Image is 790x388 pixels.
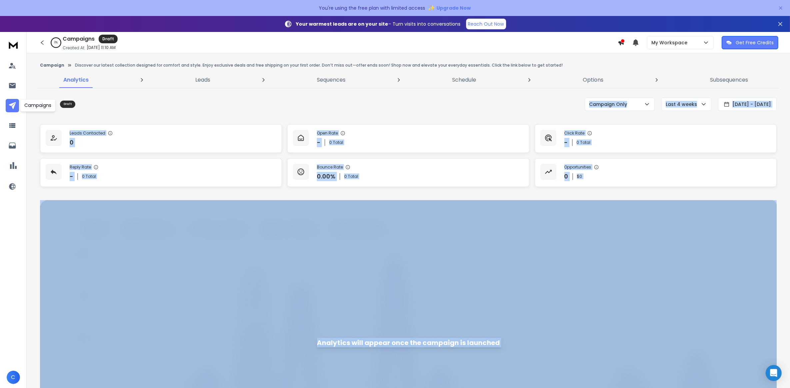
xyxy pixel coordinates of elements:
p: 0.00 % [317,172,336,181]
button: [DATE] - [DATE] [718,98,777,111]
a: Reply Rate-0 Total [40,158,282,187]
p: Click Rate [564,131,585,136]
p: - [70,172,73,181]
p: – Turn visits into conversations [296,21,461,27]
a: Opportunities0$0 [535,158,777,187]
p: 0 Total [329,140,343,145]
div: Analytics will appear once the campaign is launched [317,338,500,347]
p: Bounce Rate [317,165,343,170]
p: Analytics [63,76,89,84]
p: 0 % [54,41,58,45]
button: C [7,371,20,384]
p: Sequences [317,76,346,84]
button: ✨Upgrade Now [428,1,471,15]
p: Options [583,76,603,84]
p: - [317,138,321,147]
a: Options [579,72,607,88]
p: Opportunities [564,165,591,170]
p: Last 4 weeks [666,101,700,108]
a: Open Rate-0 Total [287,124,529,153]
p: 0 [70,138,74,147]
span: ✨ [428,3,435,13]
div: Draft [99,35,118,43]
p: Open Rate [317,131,338,136]
a: Reach Out Now [466,19,506,29]
img: logo [7,39,20,51]
p: Leads [195,76,210,84]
p: Leads Contacted [70,131,105,136]
a: Analytics [59,72,93,88]
p: Discover our latest collection designed for comfort and style. Enjoy exclusive deals and free shi... [75,63,563,68]
a: Click Rate-0 Total [535,124,777,153]
a: Bounce Rate0.00%0 Total [287,158,529,187]
h1: Campaigns [63,35,95,43]
p: 0 [564,172,568,181]
p: Get Free Credits [736,39,774,46]
p: 0 Total [82,174,96,179]
p: 0 Total [577,140,591,145]
a: Sequences [313,72,350,88]
p: Reach Out Now [468,21,504,27]
div: Campaigns [20,99,56,112]
a: Leads Contacted0 [40,124,282,153]
strong: Your warmest leads are on your site [296,21,389,27]
a: Subsequences [706,72,752,88]
a: Schedule [448,72,480,88]
p: Reply Rate [70,165,91,170]
p: You're using the free plan with limited access [319,5,425,11]
button: Campaign [40,63,64,68]
p: 0 Total [344,174,358,179]
p: Created At: [63,45,85,51]
p: $ 0 [577,174,582,179]
p: [DATE] 11:10 AM [87,45,116,50]
p: Campaign Only [589,101,630,108]
p: Schedule [452,76,476,84]
p: Subsequences [710,76,748,84]
p: My Workspace [651,39,690,46]
button: Get Free Credits [722,36,778,49]
span: Upgrade Now [437,5,471,11]
p: - [564,138,568,147]
a: Leads [191,72,214,88]
div: Open Intercom Messenger [766,365,782,381]
div: Draft [60,101,75,108]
